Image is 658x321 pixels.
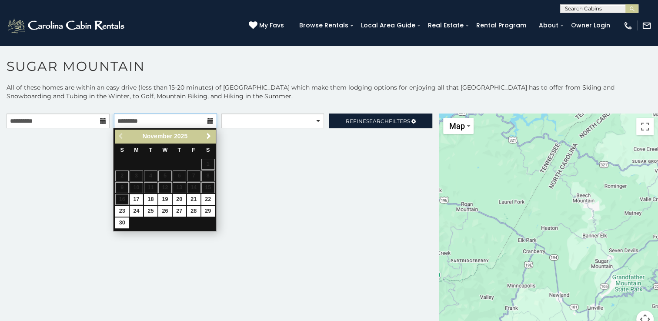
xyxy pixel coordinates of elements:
[206,147,210,153] span: Saturday
[130,194,143,205] a: 17
[162,147,167,153] span: Wednesday
[623,21,633,30] img: phone-regular-white.png
[205,133,212,140] span: Next
[192,147,195,153] span: Friday
[115,206,129,217] a: 23
[187,194,200,205] a: 21
[158,206,172,217] a: 26
[149,147,153,153] span: Tuesday
[534,19,563,32] a: About
[443,118,474,134] button: Change map style
[173,194,186,205] a: 20
[201,194,215,205] a: 22
[636,118,654,135] button: Toggle fullscreen view
[144,194,157,205] a: 18
[203,131,214,142] a: Next
[295,19,353,32] a: Browse Rentals
[357,19,420,32] a: Local Area Guide
[143,133,172,140] span: November
[115,217,129,228] a: 30
[366,118,389,124] span: Search
[201,206,215,217] a: 29
[346,118,410,124] span: Refine Filters
[424,19,468,32] a: Real Estate
[177,147,181,153] span: Thursday
[259,21,284,30] span: My Favs
[173,206,186,217] a: 27
[130,206,143,217] a: 24
[642,21,651,30] img: mail-regular-white.png
[174,133,187,140] span: 2025
[134,147,139,153] span: Monday
[187,206,200,217] a: 28
[144,206,157,217] a: 25
[472,19,531,32] a: Rental Program
[329,114,432,128] a: RefineSearchFilters
[120,147,124,153] span: Sunday
[7,17,127,34] img: White-1-2.png
[249,21,286,30] a: My Favs
[158,194,172,205] a: 19
[449,121,465,130] span: Map
[567,19,615,32] a: Owner Login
